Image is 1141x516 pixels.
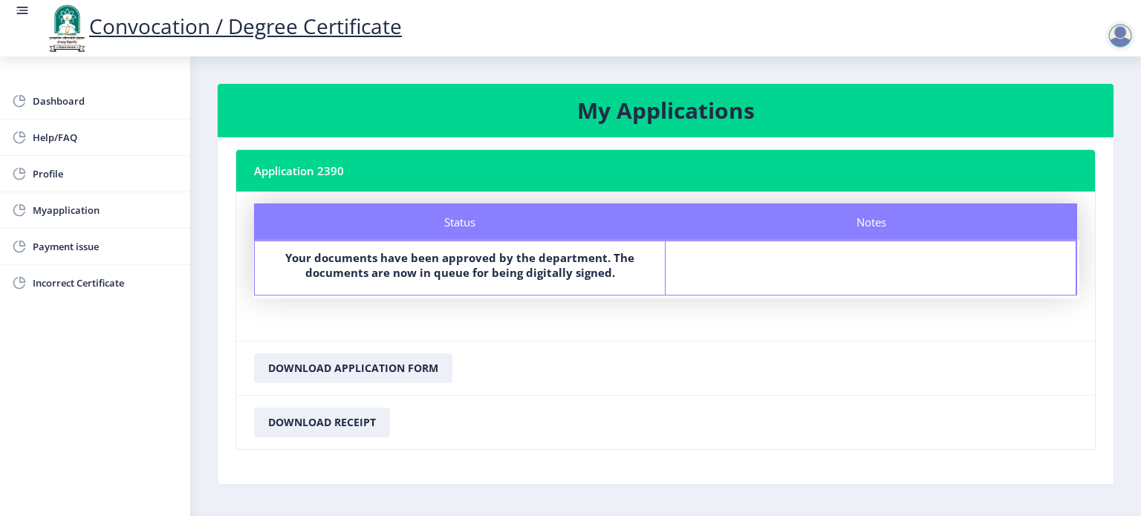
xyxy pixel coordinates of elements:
span: Incorrect Certificate [33,274,178,292]
b: Your documents have been approved by the department. The documents are now in queue for being dig... [285,250,634,280]
nb-card-header: Application 2390 [236,150,1095,192]
span: Dashboard [33,92,178,110]
div: Status [254,203,666,241]
a: Convocation / Degree Certificate [45,12,402,40]
button: Download Receipt [254,408,390,437]
img: logo [45,3,89,53]
span: Payment issue [33,238,178,255]
span: Profile [33,165,178,183]
span: Help/FAQ [33,128,178,146]
div: Notes [666,203,1077,241]
button: Download Application Form [254,353,452,383]
span: Myapplication [33,201,178,219]
h3: My Applications [235,96,1096,125]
